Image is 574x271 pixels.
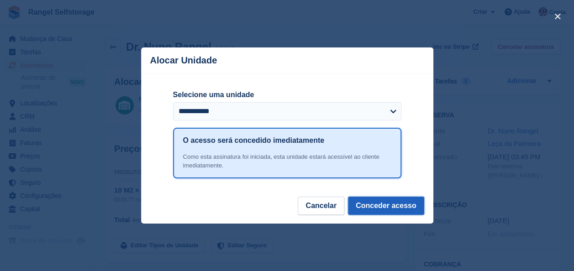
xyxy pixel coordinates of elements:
button: close [550,9,565,24]
label: Selecione uma unidade [173,89,401,100]
button: Cancelar [298,197,344,215]
button: Conceder acesso [348,197,424,215]
p: Alocar Unidade [150,55,217,66]
h1: O acesso será concedido imediatamente [183,135,324,146]
div: Como esta assinatura foi iniciada, esta unidade estará acessível ao cliente imediatamente. [183,152,391,170]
